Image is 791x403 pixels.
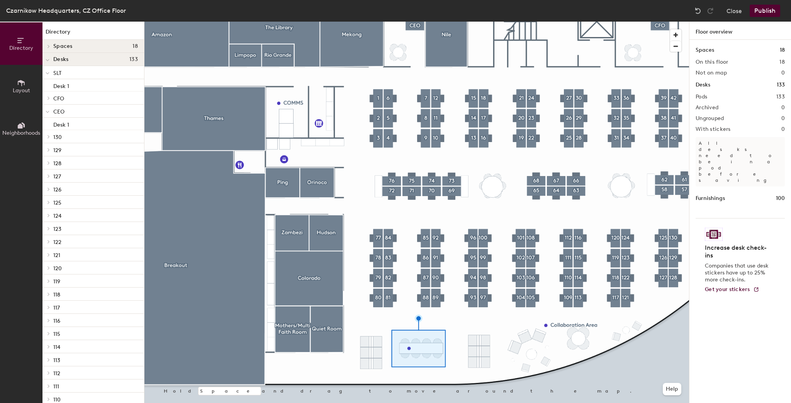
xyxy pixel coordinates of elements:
span: CEO [53,108,65,115]
span: 126 [53,186,61,193]
span: 125 [53,200,61,206]
span: 113 [53,357,60,364]
h1: Directory [42,28,144,40]
span: 120 [53,265,62,272]
span: Get your stickers [705,286,750,293]
a: Get your stickers [705,286,759,293]
img: Sticker logo [705,228,723,241]
span: 18 [132,43,138,49]
h4: Increase desk check-ins [705,244,771,259]
img: Undo [694,7,702,15]
span: Layout [13,87,30,94]
h2: Pods [696,94,707,100]
h2: 0 [781,105,785,111]
p: Companies that use desk stickers have up to 25% more check-ins. [705,262,771,283]
h2: On this floor [696,59,728,65]
p: Desk 1 [53,119,69,128]
span: 121 [53,252,60,259]
h1: 18 [780,46,785,54]
h2: 18 [779,59,785,65]
div: Czarnikow Headquarters, CZ Office Floor [6,6,126,15]
span: 111 [53,383,59,390]
h1: Desks [696,81,710,89]
span: CFO [53,95,64,102]
span: 116 [53,318,60,324]
h1: Spaces [696,46,714,54]
span: 110 [53,396,61,403]
h2: Not on map [696,70,727,76]
h1: 133 [777,81,785,89]
button: Publish [750,5,780,17]
h1: 100 [776,194,785,203]
span: Spaces [53,43,73,49]
p: All desks need to be in a pod before saving [696,137,785,186]
span: 115 [53,331,60,337]
span: 114 [53,344,60,351]
span: 119 [53,278,60,285]
p: Desk 1 [53,81,69,90]
span: 130 [53,134,62,141]
button: Close [726,5,742,17]
span: 112 [53,370,60,377]
span: 128 [53,160,61,167]
h2: 133 [776,94,785,100]
span: Directory [9,45,33,51]
span: 118 [53,291,60,298]
h2: Archived [696,105,718,111]
span: 129 [53,147,61,154]
span: Neighborhoods [2,130,40,136]
img: Redo [706,7,714,15]
span: 124 [53,213,61,219]
span: Desks [53,56,68,63]
h2: 0 [781,115,785,122]
span: 123 [53,226,61,232]
span: 127 [53,173,61,180]
button: Help [663,383,681,395]
h2: With stickers [696,126,731,132]
h1: Furnishings [696,194,725,203]
h1: Floor overview [689,22,791,40]
span: 133 [129,56,138,63]
span: 122 [53,239,61,246]
span: 117 [53,305,60,311]
span: SLT [53,70,61,76]
h2: 0 [781,126,785,132]
h2: Ungrouped [696,115,724,122]
h2: 0 [781,70,785,76]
